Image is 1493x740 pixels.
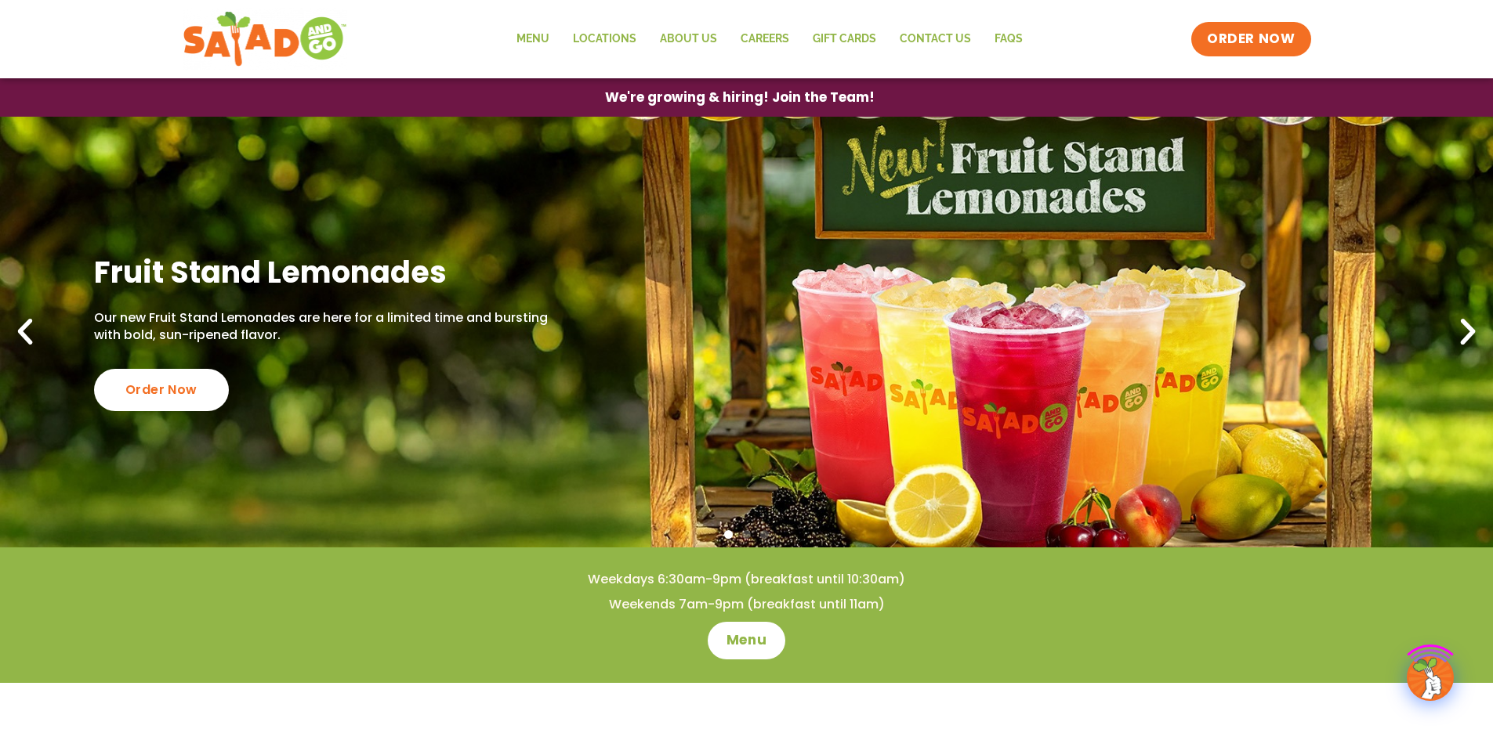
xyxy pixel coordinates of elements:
[582,79,898,116] a: We're growing & hiring! Join the Team!
[94,369,229,411] div: Order Now
[505,21,1035,57] nav: Menu
[1191,22,1310,56] a: ORDER NOW
[727,631,766,650] span: Menu
[561,21,648,57] a: Locations
[31,596,1462,613] h4: Weekends 7am-9pm (breakfast until 11am)
[742,530,751,539] span: Go to slide 2
[708,622,785,659] a: Menu
[1207,30,1295,49] span: ORDER NOW
[1451,315,1485,349] div: Next slide
[183,8,348,70] img: new-SAG-logo-768×292
[888,21,983,57] a: Contact Us
[94,309,556,345] p: Our new Fruit Stand Lemonades are here for a limited time and bursting with bold, sun-ripened fla...
[505,21,561,57] a: Menu
[605,91,875,104] span: We're growing & hiring! Join the Team!
[8,315,42,349] div: Previous slide
[729,21,801,57] a: Careers
[983,21,1035,57] a: FAQs
[648,21,729,57] a: About Us
[31,571,1462,588] h4: Weekdays 6:30am-9pm (breakfast until 10:30am)
[94,253,556,291] h2: Fruit Stand Lemonades
[760,530,769,539] span: Go to slide 3
[801,21,888,57] a: GIFT CARDS
[724,530,733,539] span: Go to slide 1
